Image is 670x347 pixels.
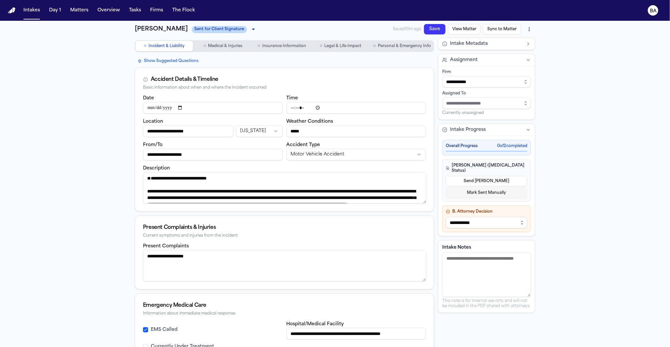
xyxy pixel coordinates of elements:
[8,7,16,14] a: Home
[143,96,154,101] label: Date
[378,43,431,49] span: Personal & Emergency Info
[448,24,481,34] button: View Matter
[523,23,535,35] button: More actions
[450,57,478,63] span: Assignment
[483,24,521,34] button: Sync to Matter
[253,41,311,51] button: Go to Insurance Information
[287,328,426,340] input: Hospital or medical facility
[95,5,122,16] button: Overview
[144,43,147,49] span: ○
[192,26,247,33] span: Sent for Client Signature
[68,5,91,16] button: Matters
[143,172,426,204] textarea: Incident description
[148,5,166,16] button: Firms
[424,24,445,34] button: Save
[135,41,193,51] button: Go to Incident & Liability
[151,76,218,83] div: Accident Details & Timeline
[442,91,531,96] div: Assigned To
[151,327,177,333] label: EMS Called
[135,25,188,34] h1: [PERSON_NAME]
[8,7,16,14] img: Finch Logo
[287,322,344,327] label: Hospital/Medical Facility
[135,57,201,65] button: Show Suggested Questions
[446,188,527,198] button: Mark Sent Manually
[438,54,535,66] button: Assignment
[442,69,531,75] div: Firm
[442,252,531,297] textarea: Intake notes
[450,41,488,47] span: Intake Metadata
[262,43,306,49] span: Insurance Information
[450,127,486,133] span: Intake Progress
[148,43,185,49] span: Incident & Liability
[192,25,257,34] div: Update intake status
[46,5,64,16] button: Day 1
[442,76,531,88] input: Select firm
[324,43,361,49] span: Legal & Life Impact
[442,97,531,109] input: Assign to staff member
[143,166,170,171] label: Description
[257,43,260,49] span: ○
[143,224,426,231] div: Present Complaints & Injuries
[170,5,198,16] button: The Flock
[442,110,484,116] span: Currently unassigned
[320,43,322,49] span: ○
[143,233,426,238] div: Current symptoms and injuries from the incident
[287,125,426,137] input: Weather conditions
[143,102,283,114] input: Incident date
[446,143,478,149] span: Overall Progress
[143,311,426,316] div: Information about immediate medical response
[143,119,163,124] label: Location
[446,209,527,214] h4: B. Attorney Decision
[446,176,527,186] button: Send [PERSON_NAME]
[442,244,531,251] label: Intake Notes
[143,85,426,90] div: Basic information about when and where the incident occurred
[208,43,243,49] span: Medical & Injuries
[371,41,433,51] button: Go to Personal & Emergency Info
[393,27,421,32] span: Saved 10m ago
[497,143,527,149] span: 0 of 2 completed
[287,143,320,147] label: Accident Type
[194,41,252,51] button: Go to Medical & Injuries
[438,38,535,50] button: Intake Metadata
[21,5,43,16] button: Intakes
[373,43,376,49] span: ○
[143,125,233,137] input: Incident location
[446,163,527,173] h4: [PERSON_NAME] ([MEDICAL_DATA] Status)
[143,250,426,281] textarea: Present complaints
[442,298,531,309] p: This note is for internal use only and will not be included in the PDF shared with attorneys.
[126,5,144,16] button: Tasks
[287,96,298,101] label: Time
[143,143,162,147] label: From/To
[287,102,426,114] input: Incident time
[143,244,189,249] label: Present Complaints
[143,149,283,160] input: From/To destination
[236,125,282,137] button: Incident state
[143,302,426,309] div: Emergency Medical Care
[312,41,369,51] button: Go to Legal & Life Impact
[287,119,333,124] label: Weather Conditions
[203,43,206,49] span: ○
[438,124,535,136] button: Intake Progress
